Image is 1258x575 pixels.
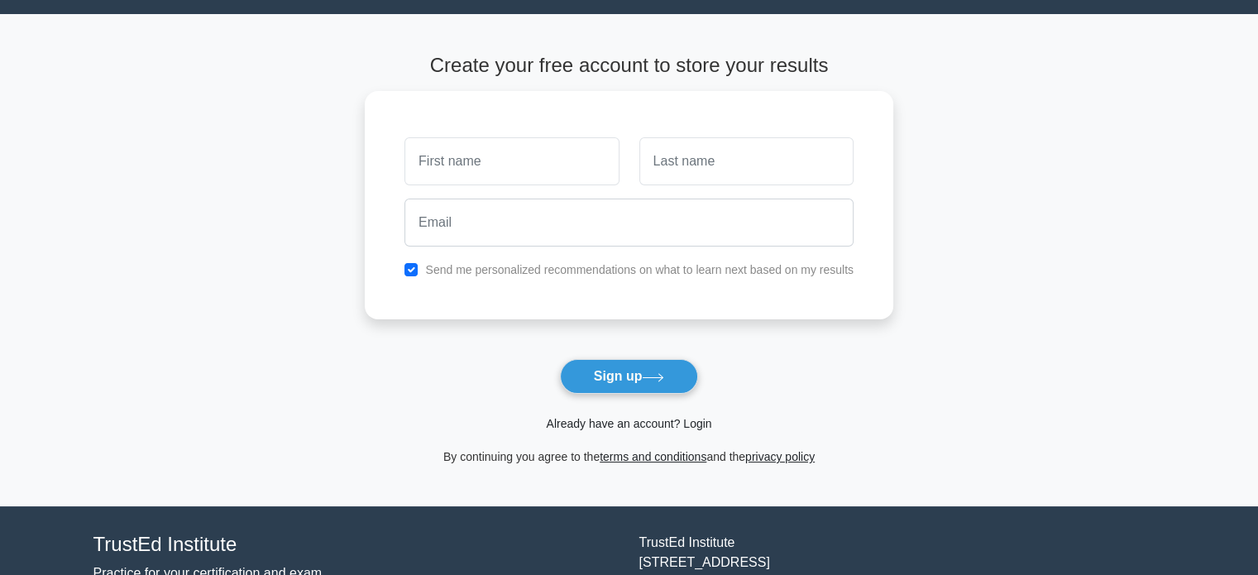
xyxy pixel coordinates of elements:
input: Email [404,199,854,247]
a: Already have an account? Login [546,417,711,430]
label: Send me personalized recommendations on what to learn next based on my results [425,263,854,276]
h4: Create your free account to store your results [365,54,893,78]
input: Last name [639,137,854,185]
div: By continuing you agree to the and the [355,447,903,467]
h4: TrustEd Institute [93,533,619,557]
button: Sign up [560,359,699,394]
a: privacy policy [745,450,815,463]
input: First name [404,137,619,185]
a: terms and conditions [600,450,706,463]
